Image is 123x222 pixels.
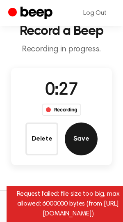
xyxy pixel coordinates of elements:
[8,5,55,21] a: Beep
[5,203,118,217] span: Contact us
[7,25,116,38] h1: Record a Beep
[25,123,58,155] button: Delete Audio Record
[65,123,98,155] button: Save Audio Record
[75,3,115,23] a: Log Out
[42,104,82,116] div: Recording
[45,82,78,99] span: 0:27
[7,44,116,55] p: Recording in progress.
